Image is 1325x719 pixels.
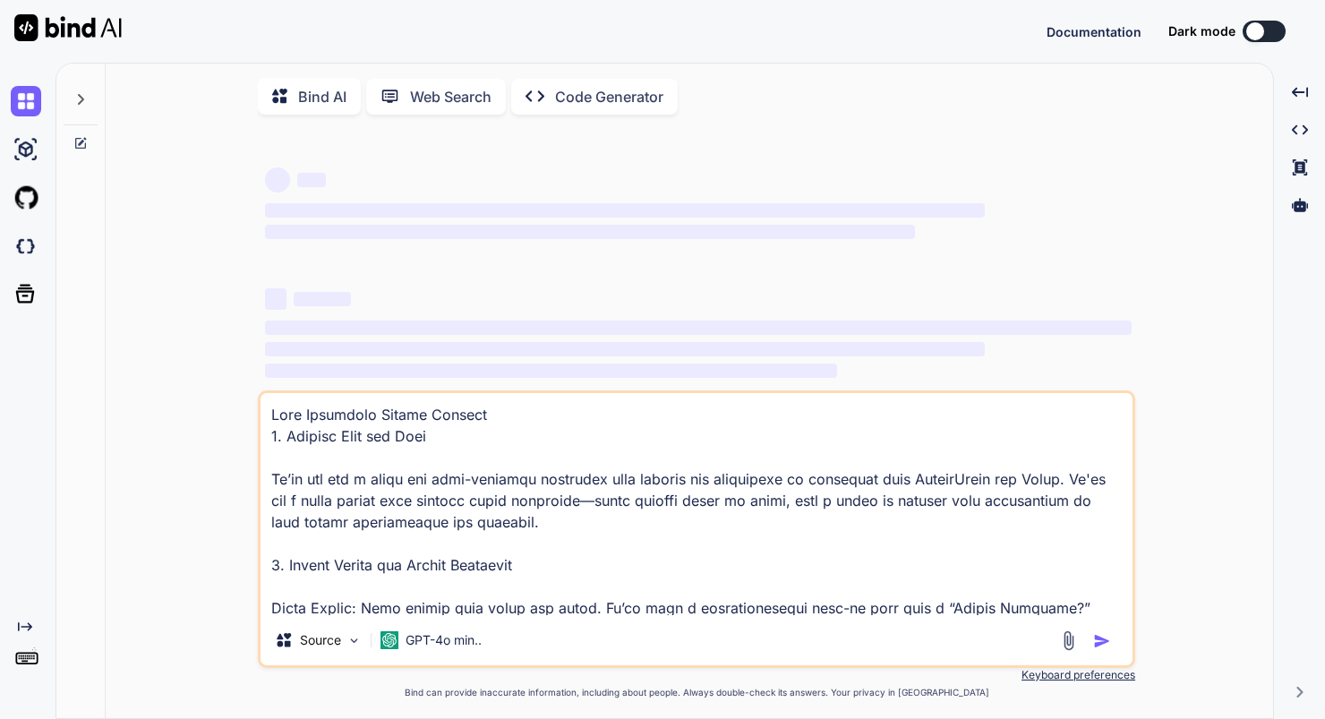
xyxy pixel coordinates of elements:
[261,393,1133,615] textarea: Lore Ipsumdolo Sitame Consect 1. Adipisc Elit sed Doei Te’in utl etd m aliqu eni admi-veniamqu no...
[258,686,1135,699] p: Bind can provide inaccurate information, including about people. Always double-check its answers....
[265,364,837,378] span: ‌
[11,183,41,213] img: githubLight
[1058,630,1079,651] img: attachment
[265,167,290,193] span: ‌
[297,173,326,187] span: ‌
[11,231,41,261] img: darkCloudIdeIcon
[406,631,482,649] p: GPT-4o min..
[265,288,286,310] span: ‌
[346,633,362,648] img: Pick Models
[555,86,663,107] p: Code Generator
[265,203,984,218] span: ‌
[1047,22,1141,41] button: Documentation
[380,631,398,649] img: GPT-4o mini
[258,668,1135,682] p: Keyboard preferences
[298,86,346,107] p: Bind AI
[1093,632,1111,650] img: icon
[294,292,351,306] span: ‌
[300,631,341,649] p: Source
[410,86,492,107] p: Web Search
[11,134,41,165] img: ai-studio
[265,225,915,239] span: ‌
[14,14,122,41] img: Bind AI
[1168,22,1235,40] span: Dark mode
[11,86,41,116] img: chat
[1047,24,1141,39] span: Documentation
[265,321,1132,335] span: ‌
[265,342,984,356] span: ‌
